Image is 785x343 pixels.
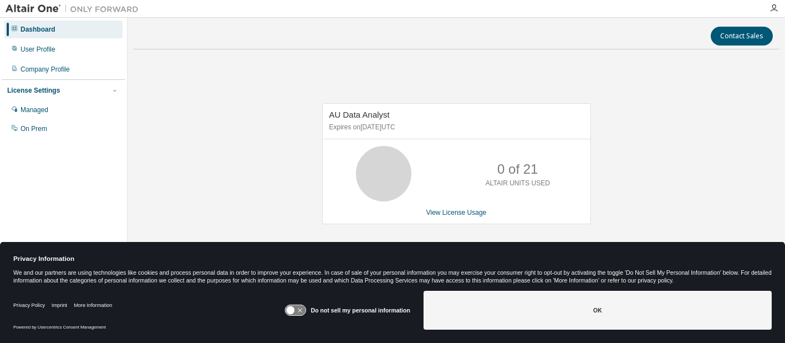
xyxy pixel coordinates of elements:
p: 0 of 21 [497,160,538,179]
div: License Settings [7,86,60,95]
div: On Prem [21,124,47,133]
div: Managed [21,105,48,114]
p: ALTAIR UNITS USED [486,179,550,188]
div: Dashboard [21,25,55,34]
div: Company Profile [21,65,70,74]
p: Expires on [DATE] UTC [329,123,581,132]
button: Contact Sales [711,27,773,46]
div: User Profile [21,45,55,54]
span: AU Data Analyst [329,110,390,119]
a: View License Usage [426,209,487,216]
img: Altair One [6,3,144,14]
